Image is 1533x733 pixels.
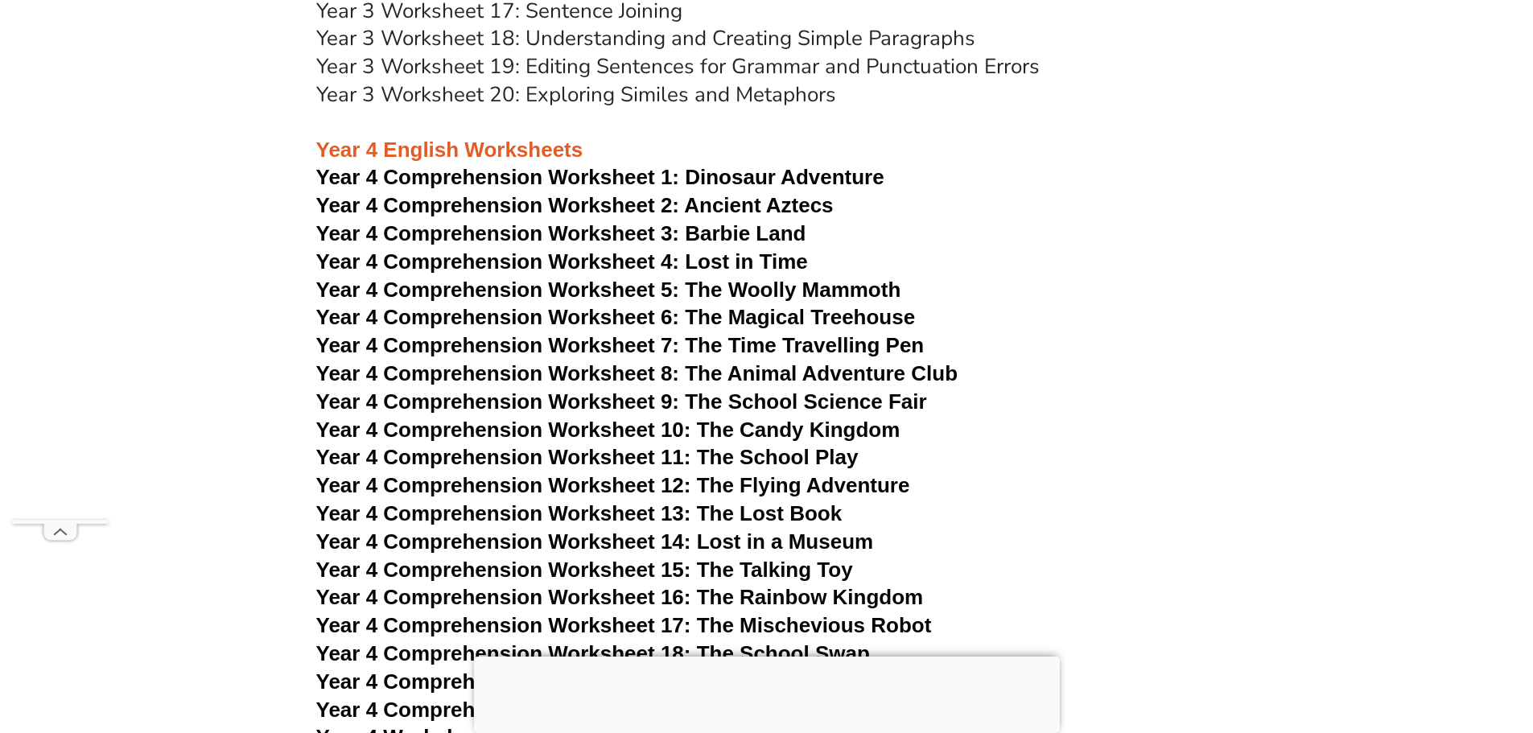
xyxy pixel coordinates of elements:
a: Year 4 Comprehension Worksheet 16: The Rainbow Kingdom [316,585,924,609]
a: Year 4 Comprehension Worksheet 4: Lost in Time [316,249,808,274]
a: Year 3 Worksheet 19: Editing Sentences for Grammar and Punctuation Errors [316,52,1040,80]
a: Year 4 Comprehension Worksheet 13: The Lost Book [316,501,843,525]
a: Year 4 Comprehension Worksheet 2: Ancient Aztecs [316,193,834,217]
a: Year 4 Comprehension Worksheet 17: The Mischevious Robot [316,613,932,637]
a: Year 4 Comprehension Worksheet 20: The Soccer Tournament [316,698,935,722]
a: Year 4 Comprehension Worksheet 19: The Inventor's Workshop [316,669,947,694]
a: Year 4 Comprehension Worksheet 8: The Animal Adventure Club [316,361,958,385]
a: Year 4 Comprehension Worksheet 9: The School Science Fair [316,389,927,414]
a: Year 4 Comprehension Worksheet 18: The School Swap [316,641,870,665]
a: Year 4 Comprehension Worksheet 11: The School Play [316,445,859,469]
a: Year 4 Comprehension Worksheet 6: The Magical Treehouse [316,305,916,329]
a: Year 4 Comprehension Worksheet 10: The Candy Kingdom [316,418,900,442]
iframe: Advertisement [474,657,1060,729]
a: Year 4 Comprehension Worksheet 5: The Woolly Mammoth [316,278,901,302]
a: Year 3 Worksheet 20: Exploring Similes and Metaphors [316,80,836,109]
a: Year 3 Worksheet 18: Understanding and Creating Simple Paragraphs [316,24,975,52]
span: Year 4 Comprehension Worksheet 1: [316,165,680,189]
h3: Year 4 English Worksheets [316,109,1218,164]
iframe: Advertisement [12,37,109,520]
a: Year 4 Comprehension Worksheet 14: Lost in a Museum [316,529,874,554]
a: Year 4 Comprehension Worksheet 1: Dinosaur Adventure [316,165,884,189]
a: Year 4 Comprehension Worksheet 7: The Time Travelling Pen [316,333,925,357]
a: Year 4 Comprehension Worksheet 3: Barbie Land [316,221,806,245]
a: Year 4 Comprehension Worksheet 12: The Flying Adventure [316,473,910,497]
span: Dinosaur Adventure [685,165,884,189]
a: Year 4 Comprehension Worksheet 15: The Talking Toy [316,558,853,582]
iframe: Chat Widget [1265,551,1533,733]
